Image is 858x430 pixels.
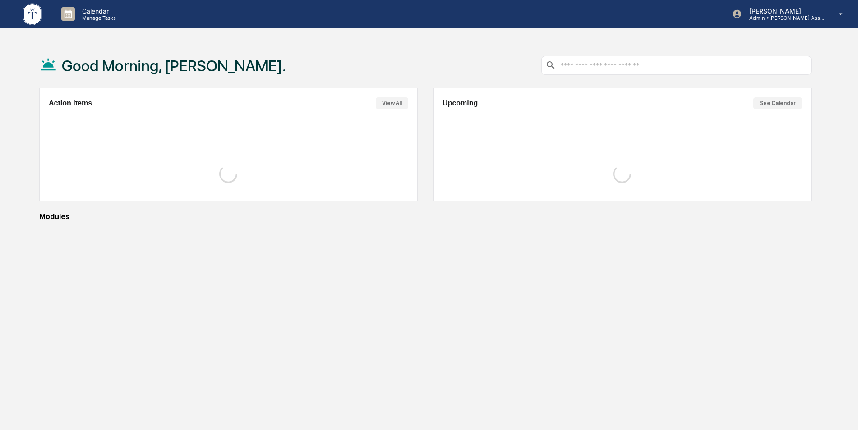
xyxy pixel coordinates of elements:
[443,99,478,107] h2: Upcoming
[39,212,812,221] div: Modules
[62,57,286,75] h1: Good Morning, [PERSON_NAME].
[376,97,408,109] button: View All
[753,97,802,109] button: See Calendar
[742,15,826,21] p: Admin • [PERSON_NAME] Asset Management LLC
[742,7,826,15] p: [PERSON_NAME]
[75,7,120,15] p: Calendar
[49,99,92,107] h2: Action Items
[22,2,43,27] img: logo
[75,15,120,21] p: Manage Tasks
